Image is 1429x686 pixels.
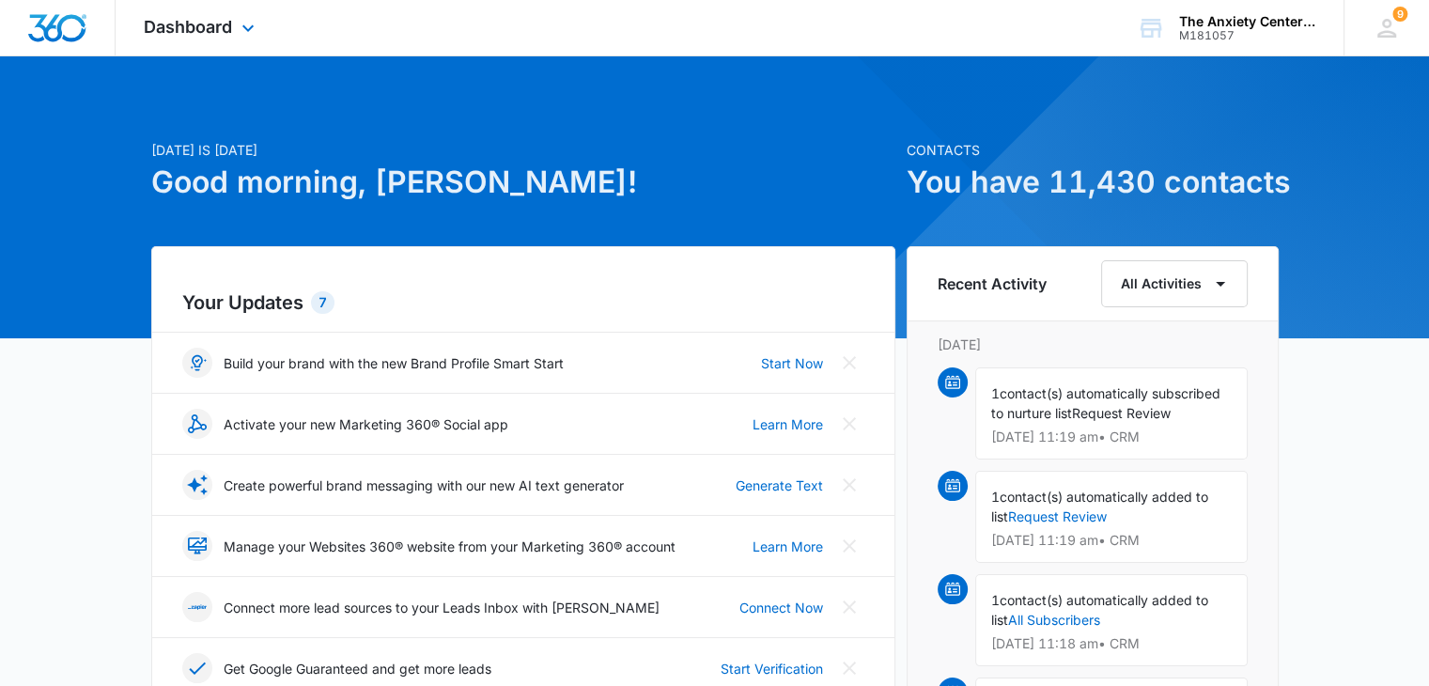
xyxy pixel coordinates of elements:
[151,140,895,160] p: [DATE] is [DATE]
[991,385,1220,421] span: contact(s) automatically subscribed to nurture list
[736,476,823,495] a: Generate Text
[144,17,232,37] span: Dashboard
[991,592,1208,628] span: contact(s) automatically added to list
[753,414,823,434] a: Learn More
[1072,405,1171,421] span: Request Review
[991,489,1208,524] span: contact(s) automatically added to list
[834,348,864,378] button: Close
[938,335,1248,354] p: [DATE]
[834,531,864,561] button: Close
[834,470,864,500] button: Close
[739,598,823,617] a: Connect Now
[991,534,1232,547] p: [DATE] 11:19 am • CRM
[1008,508,1107,524] a: Request Review
[753,537,823,556] a: Learn More
[1179,14,1316,29] div: account name
[991,592,1000,608] span: 1
[224,598,660,617] p: Connect more lead sources to your Leads Inbox with [PERSON_NAME]
[224,414,508,434] p: Activate your new Marketing 360® Social app
[991,385,1000,401] span: 1
[151,160,895,205] h1: Good morning, [PERSON_NAME]!
[907,160,1279,205] h1: You have 11,430 contacts
[991,430,1232,444] p: [DATE] 11:19 am • CRM
[991,489,1000,505] span: 1
[1179,29,1316,42] div: account id
[834,409,864,439] button: Close
[834,592,864,622] button: Close
[1392,7,1407,22] span: 9
[224,659,491,678] p: Get Google Guaranteed and get more leads
[761,353,823,373] a: Start Now
[1101,260,1248,307] button: All Activities
[991,637,1232,650] p: [DATE] 11:18 am • CRM
[834,653,864,683] button: Close
[224,476,624,495] p: Create powerful brand messaging with our new AI text generator
[224,353,564,373] p: Build your brand with the new Brand Profile Smart Start
[182,288,864,317] h2: Your Updates
[1392,7,1407,22] div: notifications count
[907,140,1279,160] p: Contacts
[224,537,676,556] p: Manage your Websites 360® website from your Marketing 360® account
[938,273,1047,295] h6: Recent Activity
[311,291,334,314] div: 7
[721,659,823,678] a: Start Verification
[1008,612,1100,628] a: All Subscribers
